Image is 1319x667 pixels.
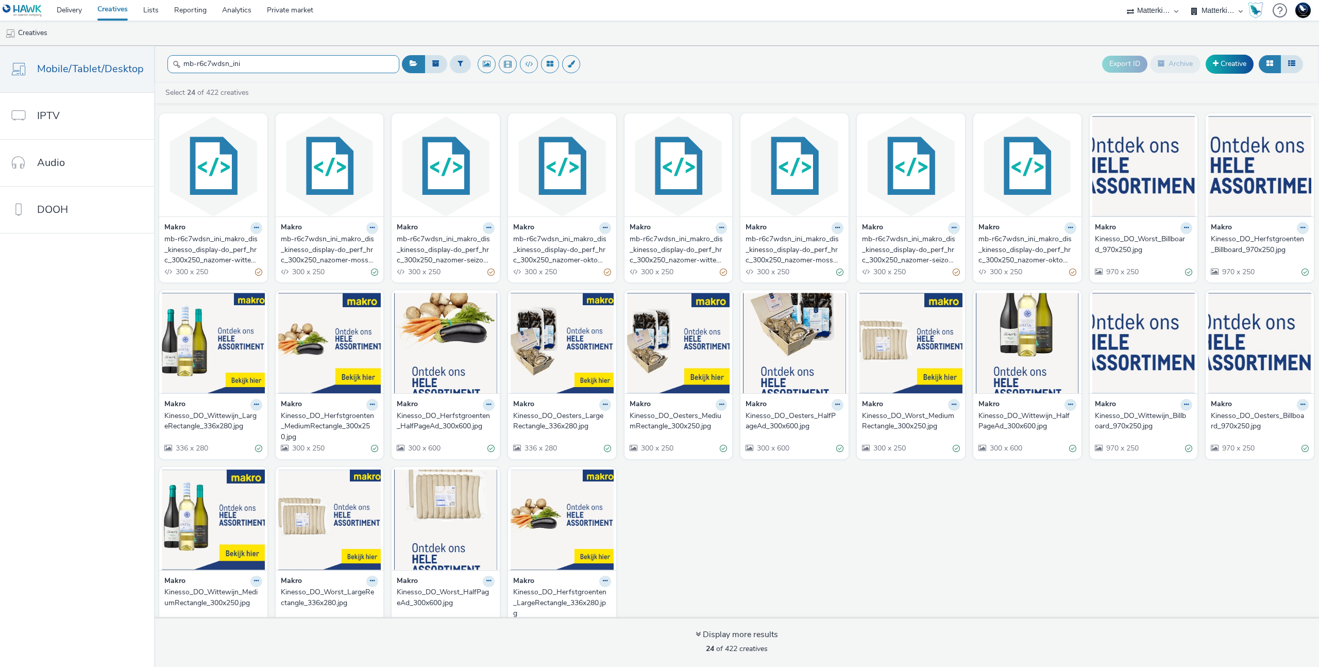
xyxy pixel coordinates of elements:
span: 300 x 250 [872,267,906,277]
a: Kinesso_DO_Oesters_Billboard_970x250.jpg [1211,411,1309,432]
a: Kinesso_DO_Oesters_HalfPageAd_300x600.jpg [746,411,843,432]
div: Kinesso_DO_Oesters_LargeRectangle_336x280.jpg [513,411,607,432]
span: 300 x 250 [989,267,1022,277]
strong: Makro [397,399,418,411]
div: mb-r6c7wdsn_ini_makro_dis_kinesso_display-do_perf_hrc_300x250_nazomer-seizoensgroente_tag:D428239046 [397,234,491,265]
img: mb-r6c7wdsn_ini_makro_dis_kinesso_display-do_perf_hrc_300x250_nazomer-mosseloester_tag:D428622435... [278,116,381,216]
div: mb-r6c7wdsn_ini_makro_dis_kinesso_display-do_perf_hrc_300x250_nazomer-mosseloester_tag:D428622435 [281,234,375,265]
div: Kinesso_DO_Worst_MediumRectangle_300x250.jpg [862,411,956,432]
strong: Makro [281,399,302,411]
div: Partially valid [604,266,611,277]
span: 970 x 250 [1105,267,1139,277]
a: Kinesso_DO_Wittewijn_HalfPageAd_300x600.jpg [978,411,1076,432]
div: Valid [255,443,262,454]
button: Archive [1150,55,1200,73]
div: Valid [1301,266,1309,277]
span: 300 x 250 [175,267,208,277]
div: Kinesso_DO_Wittewijn_MediumRectangle_300x250.jpg [164,587,258,608]
strong: Makro [1211,222,1232,234]
span: 300 x 250 [523,267,557,277]
div: Partially valid [1069,266,1076,277]
div: Kinesso_DO_Oesters_MediumRectangle_300x250.jpg [630,411,723,432]
div: Kinesso_DO_Herfstgroenten_Billboard_970x250.jpg [1211,234,1305,255]
span: 970 x 250 [1221,267,1255,277]
strong: Makro [397,222,418,234]
strong: 24 [706,644,714,654]
strong: Makro [746,399,767,411]
strong: Makro [397,576,418,588]
span: 336 x 280 [175,443,208,453]
strong: Makro [630,222,651,234]
button: Grid [1259,55,1281,73]
strong: Makro [862,399,883,411]
span: 300 x 250 [640,443,673,453]
img: Kinesso_DO_Herfstgroenten_HalfPageAd_300x600.jpg visual [394,293,497,393]
div: Partially valid [487,266,495,277]
strong: Makro [978,222,1000,234]
div: Kinesso_DO_Herfstgroenten_LargeRectangle_336x280.jpg [513,587,607,619]
strong: Makro [281,576,302,588]
div: Kinesso_DO_Wittewijn_Billboard_970x250.jpg [1095,411,1189,432]
div: Kinesso_DO_Worst_HalfPageAd_300x600.jpg [397,587,491,608]
a: Kinesso_DO_Herfstgroenten_LargeRectangle_336x280.jpg [513,587,611,619]
a: Creative [1206,55,1254,73]
a: Kinesso_DO_Herfstgroenten_MediumRectangle_300x250.jpg [281,411,379,442]
div: Valid [487,443,495,454]
div: Kinesso_DO_Wittewijn_HalfPageAd_300x600.jpg [978,411,1072,432]
img: Kinesso_DO_Oesters_Billboard_970x250.jpg visual [1208,293,1311,393]
a: Kinesso_DO_Herfstgroenten_HalfPageAd_300x600.jpg [397,411,495,432]
div: Valid [836,443,843,454]
strong: 24 [187,88,195,97]
div: mb-r6c7wdsn_ini_makro_dis_kinesso_display-do_perf_hrc_300x250_nazomer-oktoberfest_tag:D428237123 [978,234,1072,265]
div: Kinesso_DO_Herfstgroenten_HalfPageAd_300x600.jpg [397,411,491,432]
div: Display more results [696,629,778,641]
a: Kinesso_DO_Wittewijn_Billboard_970x250.jpg [1095,411,1193,432]
a: Kinesso_DO_Wittewijn_LargeRectangle_336x280.jpg [164,411,262,432]
span: 300 x 600 [407,443,441,453]
a: Kinesso_DO_Oesters_MediumRectangle_300x250.jpg [630,411,728,432]
span: 300 x 250 [291,267,325,277]
img: Hawk Academy [1248,2,1263,19]
input: Search... [167,55,399,73]
img: mb-r6c7wdsn_ini_makro_dis_kinesso_display-do_perf_hrc_300x250_nazomer-wittewijn_tag:D428622447 vi... [162,116,265,216]
strong: Makro [164,576,185,588]
span: Audio [37,155,65,170]
div: Kinesso_DO_Worst_LargeRectangle_336x280.jpg [281,587,375,608]
span: 300 x 250 [872,443,906,453]
img: Kinesso_DO_Herfstgroenten_LargeRectangle_336x280.jpg visual [511,470,614,570]
a: mb-r6c7wdsn_ini_makro_dis_kinesso_display-do_perf_hrc_300x250_nazomer-seizoensgroente_tag:D428239046 [862,234,960,265]
a: mb-r6c7wdsn_ini_makro_dis_kinesso_display-do_perf_hrc_300x250_nazomer-mosseloester_tag:D428622435 [281,234,379,265]
span: 970 x 250 [1221,443,1255,453]
strong: Makro [513,399,534,411]
div: Kinesso_DO_Wittewijn_LargeRectangle_336x280.jpg [164,411,258,432]
img: Kinesso_DO_Wittewijn_Billboard_970x250.jpg visual [1092,293,1195,393]
span: 300 x 600 [989,443,1022,453]
img: Kinesso_DO_Oesters_MediumRectangle_300x250.jpg visual [627,293,730,393]
a: Kinesso_DO_Worst_Billboard_970x250.jpg [1095,234,1193,255]
span: 336 x 280 [523,443,557,453]
span: Mobile/Tablet/Desktop [37,61,144,76]
img: mb-r6c7wdsn_ini_makro_dis_kinesso_display-do_perf_hrc_300x250_nazomer-oktoberfest_tag:D428237123 ... [976,116,1079,216]
img: mb-r6c7wdsn_ini_makro_dis_kinesso_display-do_perf_hrc_300x250_nazomer-seizoensgroente_tag:D428239... [394,116,497,216]
a: Kinesso_DO_Wittewijn_MediumRectangle_300x250.jpg [164,587,262,608]
div: Valid [1185,443,1192,454]
img: Kinesso_DO_Herfstgroenten_Billboard_970x250.jpg visual [1208,116,1311,216]
strong: Makro [164,399,185,411]
div: Kinesso_DO_Herfstgroenten_MediumRectangle_300x250.jpg [281,411,375,442]
div: Valid [371,443,378,454]
div: Valid [371,266,378,277]
span: 300 x 250 [640,267,673,277]
img: mobile [5,28,15,39]
div: mb-r6c7wdsn_ini_makro_dis_kinesso_display-do_perf_hrc_300x250_nazomer-wittewijn_tag:D428622447 [164,234,258,265]
img: Kinesso_DO_Wittewijn_HalfPageAd_300x600.jpg visual [976,293,1079,393]
img: mb-r6c7wdsn_ini_makro_dis_kinesso_display-do_perf_hrc_300x250_nazomer-seizoensgroente_tag:D428239... [859,116,962,216]
a: Kinesso_DO_Herfstgroenten_Billboard_970x250.jpg [1211,234,1309,255]
a: Select of 422 creatives [164,88,253,97]
div: mb-r6c7wdsn_ini_makro_dis_kinesso_display-do_perf_hrc_300x250_nazomer-mosseloester_tag:D428622435 [746,234,839,265]
img: Kinesso_DO_Worst_MediumRectangle_300x250.jpg visual [859,293,962,393]
div: Valid [720,443,727,454]
button: Table [1280,55,1303,73]
strong: Makro [862,222,883,234]
div: Kinesso_DO_Worst_Billboard_970x250.jpg [1095,234,1189,255]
